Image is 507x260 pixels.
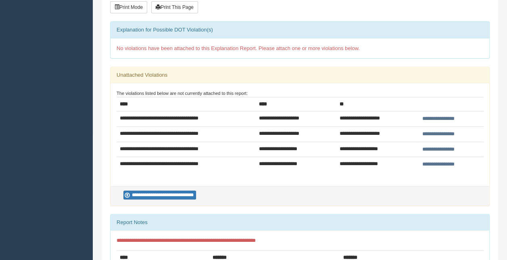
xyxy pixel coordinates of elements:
[111,214,489,231] div: Report Notes
[111,22,489,38] div: Explanation for Possible DOT Violation(s)
[117,91,248,96] small: The violations listed below are not currently attached to this report:
[151,1,198,13] button: Print This Page
[111,67,489,83] div: Unattached Violations
[117,45,360,51] span: No violations have been attached to this Explanation Report. Please attach one or more violations...
[110,1,147,13] button: Print Mode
